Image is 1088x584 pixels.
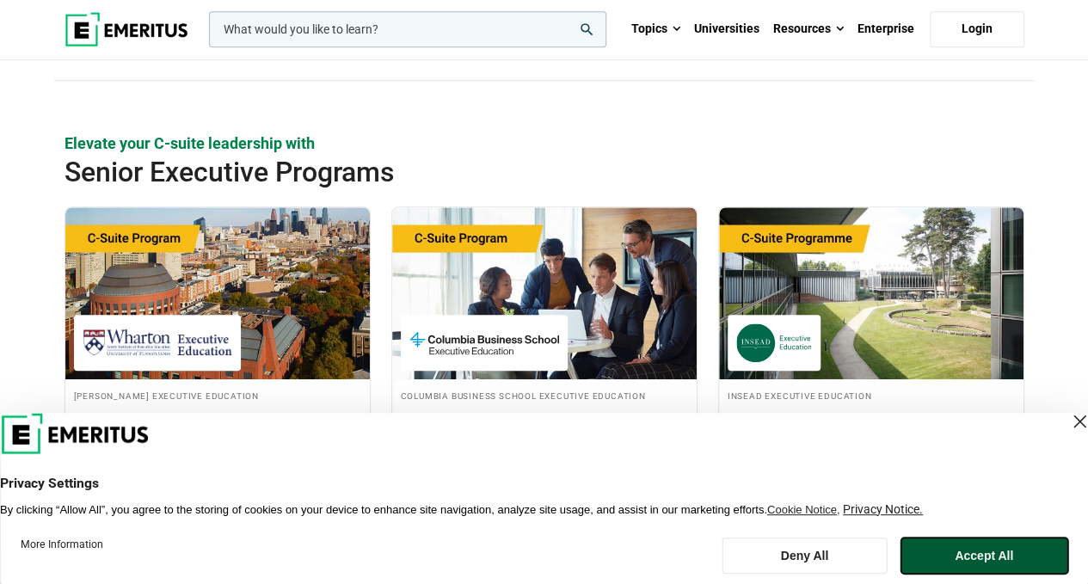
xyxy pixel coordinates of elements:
img: INSEAD Executive Education [736,323,812,362]
h3: Chief Financial Officer Program [401,410,688,432]
img: Columbia Business School Executive Education [409,323,559,362]
input: woocommerce-product-search-field-0 [209,11,606,47]
img: Wharton Executive Education [83,323,232,362]
h4: [PERSON_NAME] Executive Education [74,388,361,403]
a: Leadership Course by Wharton Executive Education - September 24, 2025 Wharton Executive Education... [65,207,370,488]
h4: Columbia Business School Executive Education [401,388,688,403]
a: Finance Course by Columbia Business School Executive Education - September 29, 2025 Columbia Busi... [392,207,697,488]
img: Chief Financial Officer Program | Online Finance Course [392,207,697,379]
h2: Senior Executive Programs [65,155,928,189]
h3: Chief Strategy Officer (CSO) Programme [728,410,1015,432]
h3: Global C-Suite Program [74,410,361,432]
img: Chief Strategy Officer (CSO) Programme | Online Leadership Course [719,207,1023,379]
img: Global C-Suite Program | Online Leadership Course [65,207,370,379]
a: Leadership Course by INSEAD Executive Education - October 14, 2025 INSEAD Executive Education INS... [719,207,1023,488]
h4: INSEAD Executive Education [728,388,1015,403]
a: Login [930,11,1024,47]
p: Elevate your C-suite leadership with [65,132,1024,154]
